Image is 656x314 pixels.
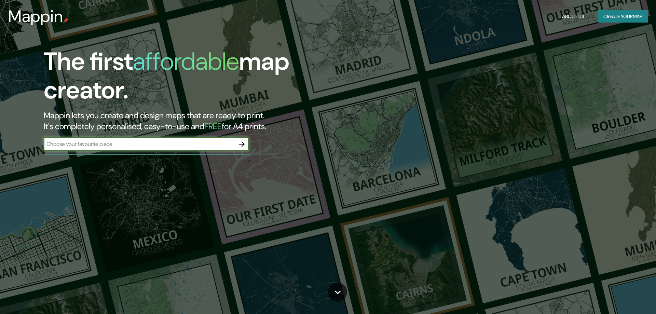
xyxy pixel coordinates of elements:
[204,121,222,132] h5: FREE
[559,10,587,23] button: About Us
[133,45,239,77] h1: affordable
[44,140,235,148] input: Choose your favourite place
[44,110,372,132] h2: Mappin lets you create and design maps that are ready to print. It's completely personalised, eas...
[63,18,69,23] img: mappin-pin
[8,7,63,26] h3: Mappin
[44,47,372,110] h1: The first map creator.
[598,10,648,23] button: Create yourmap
